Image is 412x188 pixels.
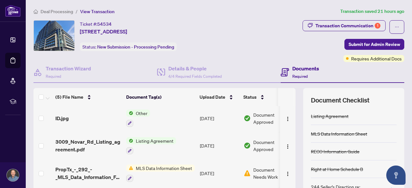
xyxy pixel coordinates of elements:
[97,44,174,50] span: New Submission - Processing Pending
[311,112,349,120] div: Listing Agreement
[311,166,363,173] div: Right at Home Schedule B
[126,165,195,182] button: Status IconMLS Data Information Sheet
[97,21,112,27] span: 54534
[200,94,225,101] span: Upload Date
[133,165,195,172] span: MLS Data Information Sheet
[126,137,176,155] button: Status IconListing Agreement
[80,20,112,28] div: Ticket #:
[126,110,133,117] img: Status Icon
[7,169,19,181] img: Profile Icon
[133,137,176,144] span: Listing Agreement
[80,9,115,14] span: View Transaction
[311,96,370,105] span: Document Checklist
[76,8,78,15] li: /
[292,74,308,79] span: Required
[311,148,360,155] div: RECO Information Guide
[197,88,241,106] th: Upload Date
[41,9,73,14] span: Deal Processing
[395,25,399,29] span: ellipsis
[311,130,367,137] div: MLS Data Information Sheet
[5,5,21,17] img: logo
[375,23,380,29] div: 1
[124,88,197,106] th: Document Tag(s)
[285,144,290,149] img: Logo
[303,20,386,31] button: Transaction Communication1
[283,113,293,123] button: Logo
[241,88,295,106] th: Status
[340,8,404,15] article: Transaction saved 21 hours ago
[285,171,290,176] img: Logo
[253,111,293,125] span: Document Approved
[55,138,121,153] span: 3009_Novar_Rd_Listing_agreement.pdf
[34,21,74,51] img: IMG-W12422819_1.jpg
[55,166,121,181] span: PropTx_-_292_-_MLS_Data_Information_Form_-_Condo_Co-op_Co-Ownership_Time_Share_-_Lease_Sub-Lease.pdf
[55,114,69,122] span: ID.jpg
[197,159,241,187] td: [DATE]
[168,65,222,72] h4: Details & People
[126,110,150,127] button: Status IconOther
[168,74,222,79] span: 4/4 Required Fields Completed
[253,166,287,180] span: Document Needs Work
[351,55,402,62] span: Requires Additional Docs
[349,39,400,49] span: Submit for Admin Review
[386,166,406,185] button: Open asap
[244,115,251,122] img: Document Status
[126,137,133,144] img: Status Icon
[292,65,319,72] h4: Documents
[133,110,150,117] span: Other
[55,94,83,101] span: (5) File Name
[243,94,257,101] span: Status
[53,88,124,106] th: (5) File Name
[197,132,241,160] td: [DATE]
[253,139,293,153] span: Document Approved
[46,74,61,79] span: Required
[315,21,380,31] div: Transaction Communication
[244,142,251,149] img: Document Status
[197,104,241,132] td: [DATE]
[244,170,251,177] img: Document Status
[80,42,177,51] div: Status:
[33,9,38,14] span: home
[126,165,133,172] img: Status Icon
[46,65,91,72] h4: Transaction Wizard
[80,28,127,35] span: [STREET_ADDRESS]
[283,140,293,151] button: Logo
[283,168,293,178] button: Logo
[285,116,290,121] img: Logo
[344,39,404,50] button: Submit for Admin Review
